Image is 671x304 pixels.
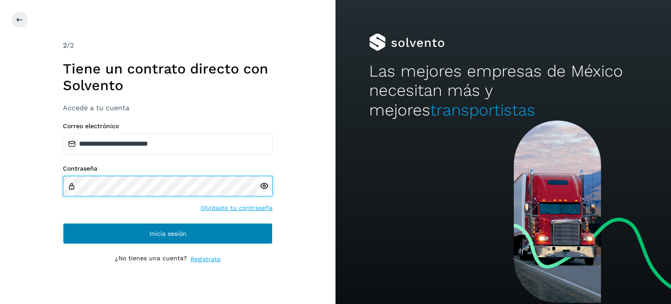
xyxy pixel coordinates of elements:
a: Olvidaste tu contraseña [201,203,273,213]
span: transportistas [430,101,535,119]
label: Correo electrónico [63,122,273,130]
a: Regístrate [190,255,221,264]
h2: Las mejores empresas de México necesitan más y mejores [369,62,637,120]
span: Inicia sesión [149,231,187,237]
h1: Tiene un contrato directo con Solvento [63,60,273,94]
div: /2 [63,40,273,51]
p: ¿No tienes una cuenta? [115,255,187,264]
button: Inicia sesión [63,223,273,244]
label: Contraseña [63,165,273,172]
h3: Accede a tu cuenta [63,104,273,112]
span: 2 [63,41,67,49]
